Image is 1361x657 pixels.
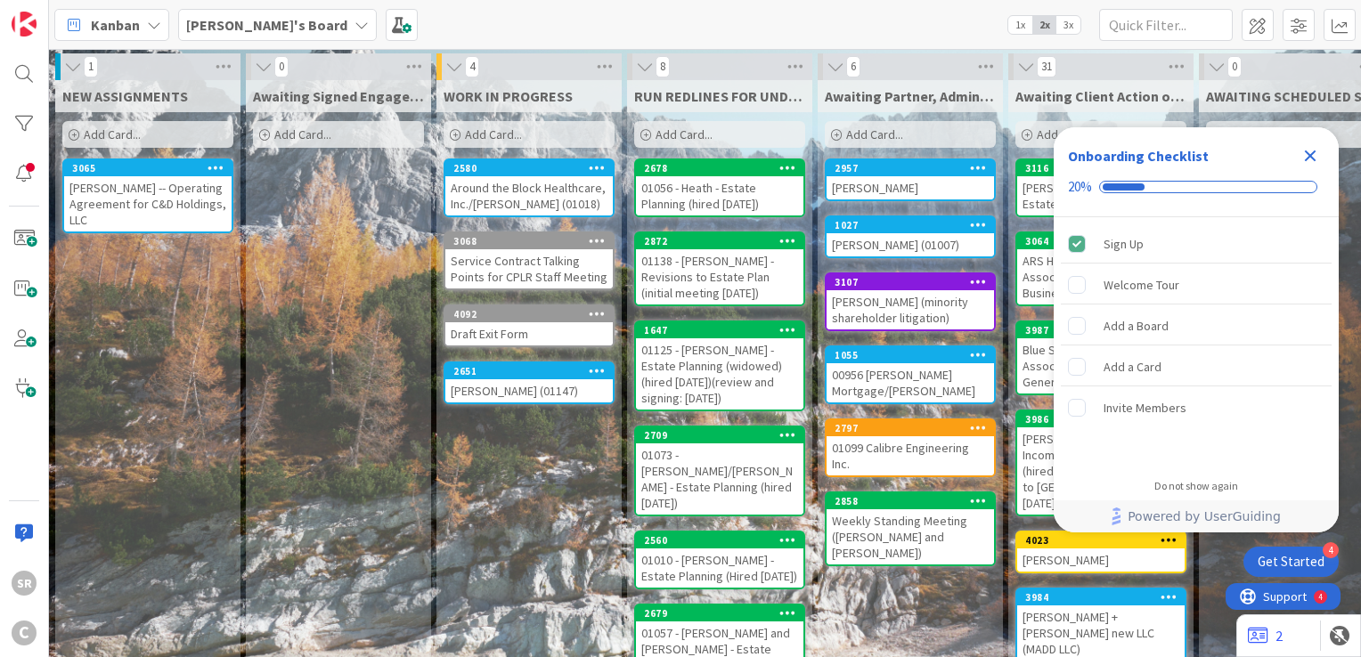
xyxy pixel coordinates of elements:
[634,231,805,306] a: 287201138 - [PERSON_NAME] - Revisions to Estate Plan (initial meeting [DATE])
[1128,506,1281,527] span: Powered by UserGuiding
[835,219,994,231] div: 1027
[825,491,996,566] a: 2858Weekly Standing Meeting ([PERSON_NAME] and [PERSON_NAME])
[1063,500,1330,532] a: Powered by UserGuiding
[636,176,803,215] div: 01056 - Heath - Estate Planning (hired [DATE])
[827,176,994,199] div: [PERSON_NAME]
[1015,531,1186,573] a: 4023[PERSON_NAME]
[827,217,994,233] div: 1027
[825,272,996,331] a: 3107[PERSON_NAME] (minority shareholder litigation)
[1017,233,1185,304] div: 3064ARS Homeowners Association - 01001 - General Business (hired [DATE])
[1025,235,1185,247] div: 3064
[644,235,803,247] div: 2872
[644,534,803,547] div: 2560
[1015,231,1186,306] a: 3064ARS Homeowners Association - 01001 - General Business (hired [DATE])
[445,306,613,345] div: 4092Draft Exit Form
[1025,162,1185,174] div: 3116
[636,322,803,338] div: 1647
[827,493,994,509] div: 2858
[12,620,37,645] div: C
[827,290,994,329] div: [PERSON_NAME] (minority shareholder litigation)
[445,306,613,322] div: 4092
[634,158,805,217] a: 267801056 - Heath - Estate Planning (hired [DATE])
[1017,160,1185,176] div: 3116
[827,436,994,475] div: 01099 Calibre Engineering Inc.
[1258,553,1324,571] div: Get Started
[444,158,615,217] a: 2580Around the Block Healthcare, Inc./[PERSON_NAME] (01018)
[1104,397,1186,418] div: Invite Members
[636,427,803,443] div: 2709
[64,160,232,176] div: 3065
[274,56,289,77] span: 0
[827,509,994,564] div: Weekly Standing Meeting ([PERSON_NAME] and [PERSON_NAME])
[1104,233,1144,255] div: Sign Up
[64,176,232,231] div: [PERSON_NAME] -- Operating Agreement for C&D Holdings, LLC
[84,126,141,142] span: Add Card...
[636,233,803,304] div: 287201138 - [PERSON_NAME] - Revisions to Estate Plan (initial meeting [DATE])
[1025,324,1185,337] div: 3987
[444,361,615,404] a: 2651[PERSON_NAME] (01147)
[1015,320,1186,395] a: 3987Blue Spruce Owners Association, LLC - 01001 - General Business
[636,548,803,588] div: 01010 - [PERSON_NAME] - Estate Planning (Hired [DATE])
[636,443,803,515] div: 01073 - [PERSON_NAME]/[PERSON_NAME] - Estate Planning (hired [DATE])
[1017,322,1185,338] div: 3987
[636,605,803,621] div: 2679
[835,349,994,361] div: 1055
[1061,265,1332,304] div: Welcome Tour is incomplete.
[1227,126,1284,142] span: Add Card...
[636,249,803,304] div: 01138 - [PERSON_NAME] - Revisions to Estate Plan (initial meeting [DATE])
[825,87,996,105] span: Awaiting Partner, Admin, Off Mgr Feedback
[827,347,994,402] div: 105500956 [PERSON_NAME] Mortgage/[PERSON_NAME]
[465,56,479,77] span: 4
[1017,176,1185,215] div: [PERSON_NAME] - 01001 - Estate Planning (hired [DATE])
[827,347,994,363] div: 1055
[636,322,803,410] div: 164701125 - [PERSON_NAME] - Estate Planning (widowed) (hired [DATE])(review and signing: [DATE])
[835,162,994,174] div: 2957
[835,495,994,507] div: 2858
[1104,274,1179,296] div: Welcome Tour
[1037,56,1056,77] span: 31
[636,532,803,588] div: 256001010 - [PERSON_NAME] - Estate Planning (Hired [DATE])
[1017,548,1185,572] div: [PERSON_NAME]
[1017,411,1185,515] div: 3986[PERSON_NAME] - 01002 - Income Tax Withholding (hired 08.11.2024/ letter sent to [GEOGRAPHIC_...
[64,160,232,231] div: 3065[PERSON_NAME] -- Operating Agreement for C&D Holdings, LLC
[1025,413,1185,426] div: 3986
[1017,233,1185,249] div: 3064
[825,345,996,404] a: 105500956 [PERSON_NAME] Mortgage/[PERSON_NAME]
[636,160,803,176] div: 2678
[827,420,994,475] div: 279701099 Calibre Engineering Inc.
[1104,356,1161,377] div: Add a Card
[1017,532,1185,572] div: 4023[PERSON_NAME]
[445,249,613,288] div: Service Contract Talking Points for CPLR Staff Meeting
[1017,338,1185,393] div: Blue Spruce Owners Association, LLC - 01001 - General Business
[1296,142,1324,170] div: Close Checklist
[835,422,994,434] div: 2797
[1243,547,1339,577] div: Open Get Started checklist, remaining modules: 4
[1323,542,1339,558] div: 4
[444,304,615,347] a: 4092Draft Exit Form
[445,160,613,176] div: 2580
[12,12,37,36] img: Visit kanbanzone.com
[656,126,713,142] span: Add Card...
[84,56,98,77] span: 1
[827,363,994,402] div: 00956 [PERSON_NAME] Mortgage/[PERSON_NAME]
[445,233,613,249] div: 3068
[1154,479,1238,493] div: Do not show again
[827,274,994,329] div: 3107[PERSON_NAME] (minority shareholder litigation)
[445,363,613,402] div: 2651[PERSON_NAME] (01147)
[12,571,37,596] div: SR
[445,379,613,402] div: [PERSON_NAME] (01147)
[1054,500,1339,532] div: Footer
[1015,158,1186,217] a: 3116[PERSON_NAME] - 01001 - Estate Planning (hired [DATE])
[37,3,81,24] span: Support
[825,215,996,258] a: 1027[PERSON_NAME] (01007)
[634,87,805,105] span: RUN REDLINES FOR UNDERSTANDING
[274,126,331,142] span: Add Card...
[1025,591,1185,604] div: 3984
[1068,145,1209,166] div: Onboarding Checklist
[827,420,994,436] div: 2797
[1015,87,1186,105] span: Awaiting Client Action or Feedback or Action from a Third Party
[634,426,805,516] a: 270901073 - [PERSON_NAME]/[PERSON_NAME] - Estate Planning (hired [DATE])
[1104,315,1169,337] div: Add a Board
[636,338,803,410] div: 01125 - [PERSON_NAME] - Estate Planning (widowed) (hired [DATE])(review and signing: [DATE])
[453,162,613,174] div: 2580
